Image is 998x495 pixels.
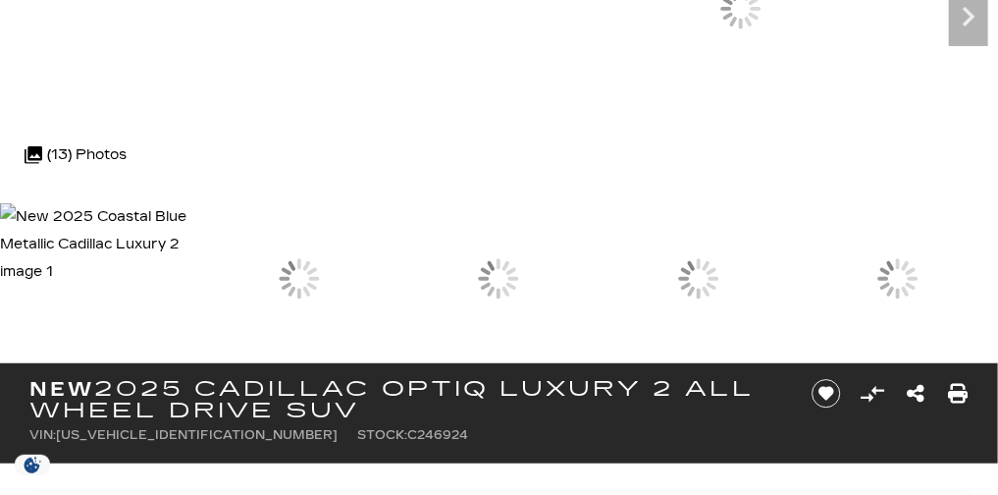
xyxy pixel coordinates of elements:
[357,428,407,442] span: Stock:
[10,455,55,475] section: Click to Open Cookie Consent Modal
[407,428,468,442] span: C246924
[949,380,969,408] a: Print this New 2025 Cadillac OPTIQ Luxury 2 All Wheel Drive SUV
[29,378,784,421] h1: 2025 Cadillac OPTIQ Luxury 2 All Wheel Drive SUV
[29,377,94,401] strong: New
[15,132,136,179] div: (13) Photos
[29,428,56,442] span: VIN:
[858,379,887,409] button: Compare vehicle
[56,428,338,442] span: [US_VEHICLE_IDENTIFICATION_NUMBER]
[805,378,848,410] button: Save vehicle
[907,380,924,408] a: Share this New 2025 Cadillac OPTIQ Luxury 2 All Wheel Drive SUV
[10,455,55,475] img: Opt-Out Icon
